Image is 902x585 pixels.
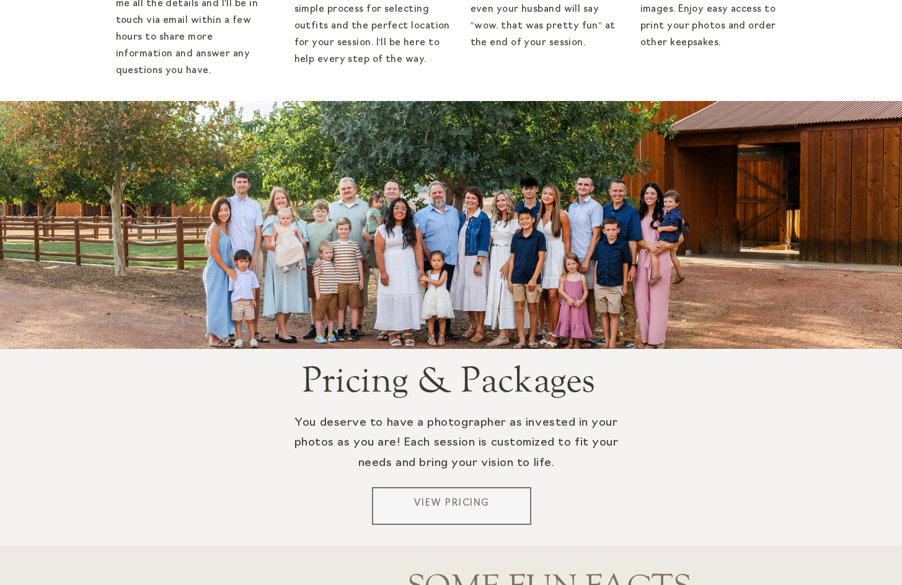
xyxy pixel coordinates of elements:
h2: Pricing & Packages [293,361,604,402]
a: View Pricing [377,497,526,516]
p: You deserve to have a photographer as invested in your photos as you are! Each session is customi... [276,413,637,492]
